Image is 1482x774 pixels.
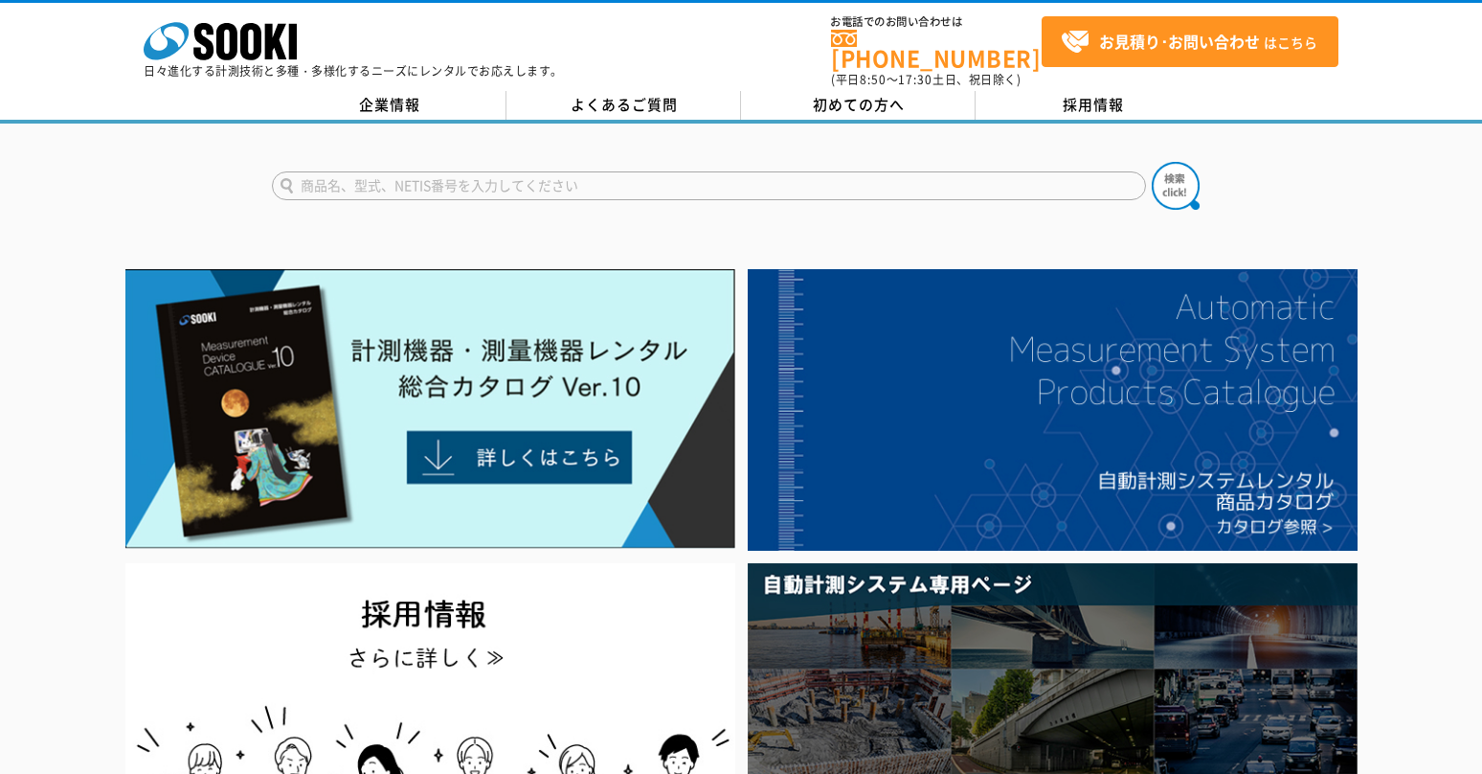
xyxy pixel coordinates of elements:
img: 自動計測システムカタログ [748,269,1358,551]
a: 企業情報 [272,91,506,120]
span: 8:50 [860,71,887,88]
input: 商品名、型式、NETIS番号を入力してください [272,171,1146,200]
img: Catalog Ver10 [125,269,735,549]
a: 採用情報 [976,91,1210,120]
span: お電話でのお問い合わせは [831,16,1042,28]
a: [PHONE_NUMBER] [831,30,1042,69]
span: (平日 ～ 土日、祝日除く) [831,71,1021,88]
a: よくあるご質問 [506,91,741,120]
a: お見積り･お問い合わせはこちら [1042,16,1338,67]
span: はこちら [1061,28,1317,57]
p: 日々進化する計測技術と多種・多様化するニーズにレンタルでお応えします。 [144,65,563,77]
img: btn_search.png [1152,162,1200,210]
span: 初めての方へ [813,94,905,115]
a: 初めての方へ [741,91,976,120]
strong: お見積り･お問い合わせ [1099,30,1260,53]
span: 17:30 [898,71,932,88]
